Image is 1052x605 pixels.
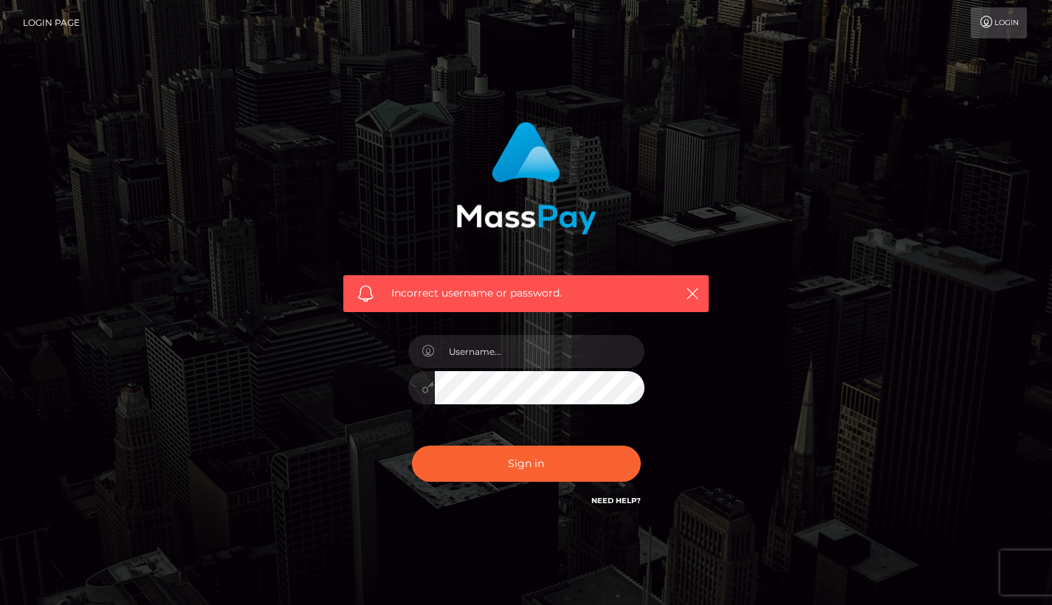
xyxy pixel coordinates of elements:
[591,496,641,505] a: Need Help?
[435,335,644,368] input: Username...
[456,122,597,235] img: MassPay Login
[971,7,1027,38] a: Login
[391,286,661,301] span: Incorrect username or password.
[412,446,641,482] button: Sign in
[23,7,80,38] a: Login Page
